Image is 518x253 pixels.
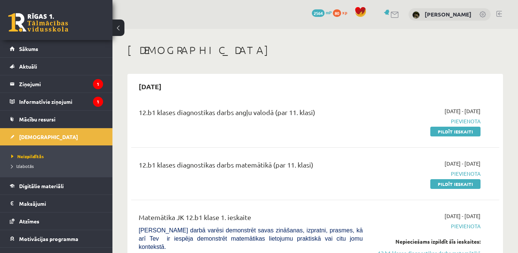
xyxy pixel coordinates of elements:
a: [DEMOGRAPHIC_DATA] [10,128,103,145]
span: Pievienota [374,222,481,230]
span: Motivācijas programma [19,235,78,242]
a: Motivācijas programma [10,230,103,247]
span: Pievienota [374,117,481,125]
h2: [DATE] [131,78,169,95]
span: Atzīmes [19,218,39,225]
span: [DATE] - [DATE] [445,160,481,168]
span: xp [342,9,347,15]
a: Informatīvie ziņojumi1 [10,93,103,110]
a: Ziņojumi1 [10,75,103,93]
span: Sākums [19,45,38,52]
legend: Informatīvie ziņojumi [19,93,103,110]
span: [PERSON_NAME] darbā varēsi demonstrēt savas zināšanas, izpratni, prasmes, kā arī Tev ir iespēja d... [139,227,363,250]
a: Sākums [10,40,103,57]
a: Neizpildītās [11,153,105,160]
a: 2564 mP [312,9,332,15]
img: Ričards Jansons [412,11,420,19]
div: Matemātika JK 12.b1 klase 1. ieskaite [139,212,363,226]
span: mP [326,9,332,15]
div: Nepieciešams izpildīt šīs ieskaites: [374,238,481,246]
a: Rīgas 1. Tālmācības vidusskola [8,13,68,32]
a: Aktuāli [10,58,103,75]
a: Pildīt ieskaiti [430,127,481,136]
a: Mācību resursi [10,111,103,128]
span: [DEMOGRAPHIC_DATA] [19,133,78,140]
h1: [DEMOGRAPHIC_DATA] [127,44,503,57]
span: Aktuāli [19,63,37,70]
i: 1 [93,79,103,89]
legend: Ziņojumi [19,75,103,93]
span: 80 [333,9,341,17]
span: Neizpildītās [11,153,44,159]
span: 2564 [312,9,325,17]
div: 12.b1 klases diagnostikas darbs angļu valodā (par 11. klasi) [139,107,363,121]
a: Atzīmes [10,213,103,230]
span: Digitālie materiāli [19,183,64,189]
a: Izlabotās [11,163,105,169]
legend: Maksājumi [19,195,103,212]
div: 12.b1 klases diagnostikas darbs matemātikā (par 11. klasi) [139,160,363,174]
span: Izlabotās [11,163,34,169]
span: Mācību resursi [19,116,55,123]
a: Digitālie materiāli [10,177,103,195]
span: [DATE] - [DATE] [445,107,481,115]
a: Pildīt ieskaiti [430,179,481,189]
span: Pievienota [374,170,481,178]
a: 80 xp [333,9,351,15]
a: [PERSON_NAME] [425,10,472,18]
span: [DATE] - [DATE] [445,212,481,220]
a: Maksājumi [10,195,103,212]
i: 1 [93,97,103,107]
